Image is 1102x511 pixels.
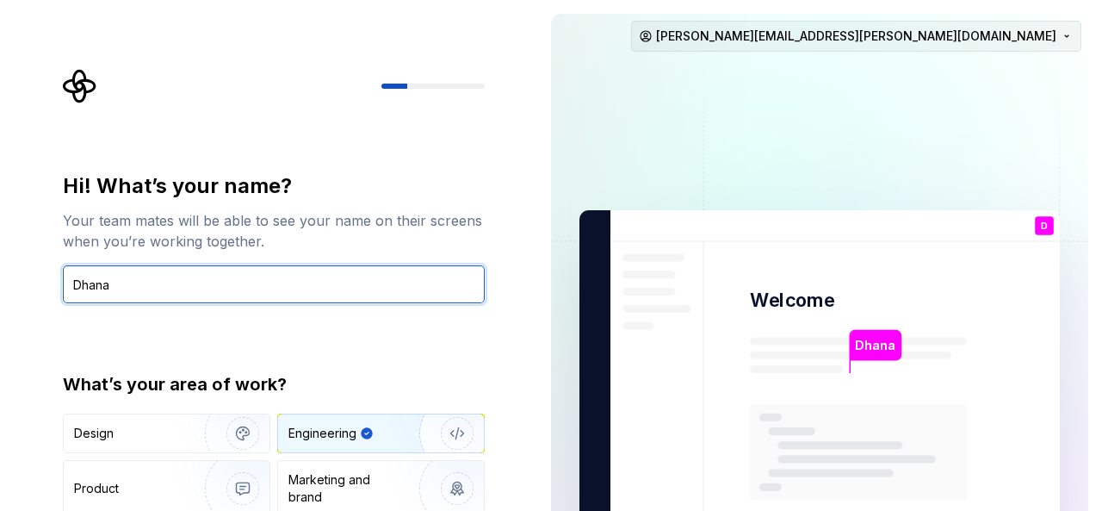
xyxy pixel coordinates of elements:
[63,372,485,396] div: What’s your area of work?
[288,425,356,442] div: Engineering
[74,480,119,497] div: Product
[656,28,1056,45] span: [PERSON_NAME][EMAIL_ADDRESS][PERSON_NAME][DOMAIN_NAME]
[1041,221,1048,231] p: D
[631,21,1081,52] button: [PERSON_NAME][EMAIL_ADDRESS][PERSON_NAME][DOMAIN_NAME]
[63,69,97,103] svg: Supernova Logo
[288,471,405,506] div: Marketing and brand
[63,265,485,303] input: Han Solo
[74,425,114,442] div: Design
[855,336,895,355] p: Dhana
[63,210,485,252] div: Your team mates will be able to see your name on their screens when you’re working together.
[750,288,834,313] p: Welcome
[63,172,485,200] div: Hi! What’s your name?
